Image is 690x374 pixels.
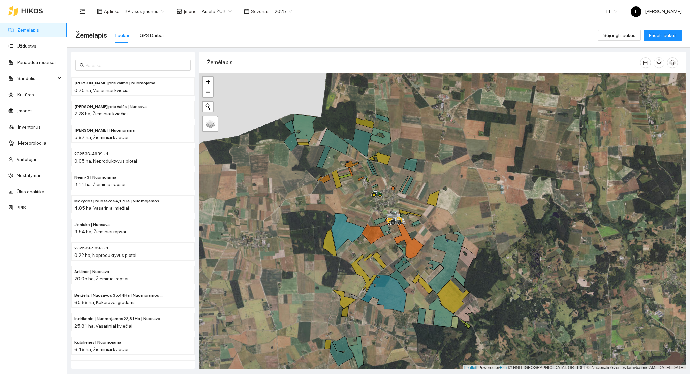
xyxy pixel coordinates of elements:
[508,365,509,370] span: |
[74,269,109,275] span: Arklinės | Nuosava
[640,57,651,68] button: column-width
[74,111,128,116] span: 2.28 ha, Žieminiai kviečiai
[74,88,130,93] span: 0.75 ha, Vasariniai kviečiai
[631,9,682,14] span: [PERSON_NAME]
[140,32,164,39] div: GPS Darbai
[74,80,155,87] span: Rolando prie kaimo | Nuomojama
[500,365,507,370] a: Esri
[74,347,128,352] span: 6.19 ha, Žieminiai kviečiai
[104,8,121,15] span: Aplinka :
[18,140,46,146] a: Meteorologija
[203,116,218,131] a: Layers
[649,32,677,39] span: Pridėti laukus
[17,92,34,97] a: Kultūros
[74,222,110,228] span: Joniuko | Nuosava
[17,60,56,65] a: Panaudoti resursai
[115,32,129,39] div: Laukai
[598,30,641,41] button: Sujungti laukus
[464,365,476,370] a: Leaflet
[206,88,210,96] span: −
[74,182,125,187] span: 3.11 ha, Žieminiai rapsai
[17,205,26,210] a: PPIS
[644,30,682,41] button: Pridėti laukus
[177,9,182,14] span: shop
[206,77,210,86] span: +
[244,9,249,14] span: calendar
[17,108,33,113] a: Įmonės
[74,104,147,110] span: Rolando prie Valės | Nuosava
[17,189,44,194] a: Ūkio analitika
[644,33,682,38] a: Pridėti laukus
[640,60,651,65] span: column-width
[17,27,39,33] a: Žemėlapis
[74,151,109,157] span: 232536-4039 - 1
[18,124,41,130] a: Inventorius
[79,8,85,14] span: menu-fold
[80,63,84,68] span: search
[86,62,187,69] input: Paieška
[75,30,107,41] span: Žemėlapis
[74,323,132,329] span: 25.81 ha, Vasariniai kviečiai
[74,229,126,234] span: 9.54 ha, Žieminiai rapsai
[17,72,56,85] span: Sandėlis
[74,198,165,204] span: Mokyklos | Nuosavos 4,17Ha | Nuomojamos 0,68Ha
[603,32,635,39] span: Sujungti laukus
[74,205,129,211] span: 4.85 ha, Vasariniai miežiai
[202,6,232,16] span: Arsėta ŽŪB
[74,339,121,346] span: Kubilienės | Nuomojama
[74,292,165,299] span: Berželis | Nuosavos 35,44Ha | Nuomojamos 30,25Ha
[74,252,136,258] span: 0.22 ha, Neproduktyvūs plotai
[75,5,89,18] button: menu-fold
[74,300,136,305] span: 65.69 ha, Kukurūzai grūdams
[463,365,686,371] div: | Powered by © HNIT-[GEOGRAPHIC_DATA]; ORT10LT ©, Nacionalinė žemės tarnyba prie AM, [DATE]-[DATE]
[74,135,128,140] span: 5.97 ha, Žieminiai kviečiai
[17,43,36,49] a: Užduotys
[17,173,40,178] a: Nustatymai
[74,276,128,281] span: 20.05 ha, Žieminiai rapsai
[635,6,637,17] span: L
[203,87,213,97] a: Zoom out
[606,6,617,16] span: LT
[207,53,640,72] div: Žemėlapis
[74,158,137,164] span: 0.05 ha, Neproduktyvūs plotai
[125,6,164,16] span: BP visos įmonės
[74,127,135,134] span: Ginaičių Valiaus | Nuomojama
[74,245,109,251] span: 232539-9893 - 1
[97,9,102,14] span: layout
[203,102,213,112] button: Initiate a new search
[184,8,198,15] span: Įmonė :
[203,77,213,87] a: Zoom in
[74,316,165,322] span: Indrikonio | Nuomojamos 22,81Ha | Nuosavos 3,00 Ha
[74,174,116,181] span: Neim-3 | Nuomojama
[17,157,36,162] a: Vartotojai
[275,6,292,16] span: 2025
[251,8,271,15] span: Sezonas :
[598,33,641,38] a: Sujungti laukus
